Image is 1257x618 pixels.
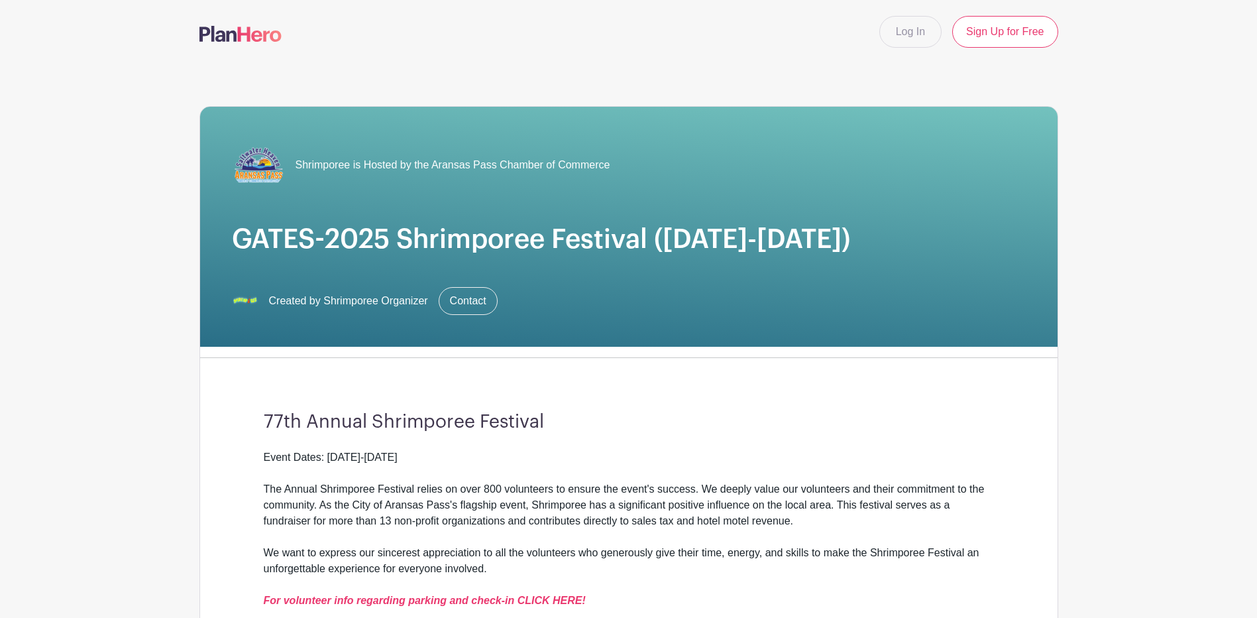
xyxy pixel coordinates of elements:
[264,595,586,606] a: For volunteer info regarding parking and check-in CLICK HERE!
[232,223,1026,255] h1: GATES-2025 Shrimporee Festival ([DATE]-[DATE])
[264,545,994,609] div: We want to express our sincerest appreciation to all the volunteers who generously give their tim...
[232,288,258,314] img: Shrimporee%20Logo.png
[264,411,994,434] h3: 77th Annual Shrimporee Festival
[264,450,994,545] div: Event Dates: [DATE]-[DATE] The Annual Shrimporee Festival relies on over 800 volunteers to ensure...
[439,287,498,315] a: Contact
[879,16,942,48] a: Log In
[296,157,610,173] span: Shrimporee is Hosted by the Aransas Pass Chamber of Commerce
[952,16,1058,48] a: Sign Up for Free
[269,293,428,309] span: Created by Shrimporee Organizer
[199,26,282,42] img: logo-507f7623f17ff9eddc593b1ce0a138ce2505c220e1c5a4e2b4648c50719b7d32.svg
[232,139,285,192] img: APCOC%20Trimmed%20Logo.png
